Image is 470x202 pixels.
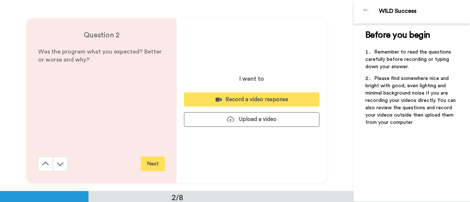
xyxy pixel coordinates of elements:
[184,92,319,107] button: Record a video response
[365,31,430,40] span: Before you begin
[365,49,453,69] span: Remember to read the questions carefully before recording or typing down your answer.
[379,8,470,15] div: WILD Success
[239,74,264,83] p: I want to
[358,3,375,21] img: Profile Image
[190,96,314,103] div: Record a video response
[141,157,165,171] button: Next
[365,76,457,125] span: Please find somewhere nice and bright with good, even lighting and minimal background noise if yo...
[38,30,165,40] h4: Question 2
[184,112,319,126] button: Upload a video
[38,49,163,63] span: Was the program what you expected? Better or worse and why?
